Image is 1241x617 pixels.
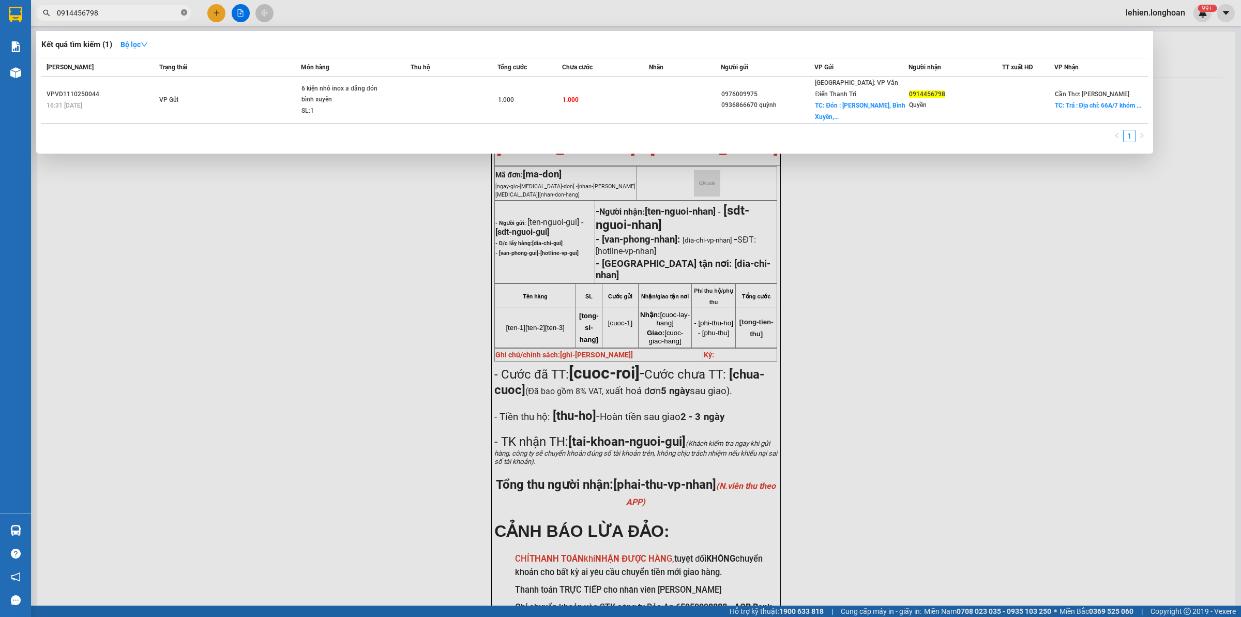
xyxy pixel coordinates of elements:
[301,106,379,117] div: SL: 1
[1055,102,1142,109] span: TC: Trả : Địa chỉ: 66A/7 khóm ...
[41,39,112,50] h3: Kết quả tìm kiếm ( 1 )
[1136,130,1148,142] li: Next Page
[181,9,187,16] span: close-circle
[1002,64,1033,71] span: TT xuất HĐ
[909,91,945,98] span: 0914456798
[1111,130,1123,142] li: Previous Page
[1055,91,1129,98] span: Cần Thơ: [PERSON_NAME]
[301,83,379,106] div: 6 kiện nhỏ inox a đăng đón bình xuyên
[10,41,21,52] img: solution-icon
[47,64,94,71] span: [PERSON_NAME]
[112,36,156,53] button: Bộ lọcdown
[120,40,148,49] strong: Bộ lọc
[141,41,148,48] span: down
[411,64,430,71] span: Thu hộ
[721,89,814,100] div: 0976009975
[814,64,834,71] span: VP Gửi
[1139,132,1145,139] span: right
[562,64,593,71] span: Chưa cước
[721,100,814,111] div: 0936866670 quỳnh
[181,8,187,18] span: close-circle
[563,96,579,103] span: 1.000
[815,79,898,98] span: [GEOGRAPHIC_DATA]: VP Văn Điển Thanh Trì
[815,102,905,121] span: TC: Đón : [PERSON_NAME], Bình Xuyên,...
[47,102,82,109] span: 16:31 [DATE]
[57,7,179,19] input: Tìm tên, số ĐT hoặc mã đơn
[498,96,514,103] span: 1.000
[10,67,21,78] img: warehouse-icon
[1054,64,1079,71] span: VP Nhận
[43,9,50,17] span: search
[1124,130,1135,142] a: 1
[11,549,21,559] span: question-circle
[909,64,941,71] span: Người nhận
[47,89,156,100] div: VPVD1110250044
[9,7,22,22] img: logo-vxr
[909,100,1002,111] div: Quyền
[10,525,21,536] img: warehouse-icon
[497,64,527,71] span: Tổng cước
[721,64,748,71] span: Người gửi
[11,595,21,605] span: message
[1114,132,1120,139] span: left
[649,64,663,71] span: Nhãn
[159,96,178,103] span: VP Gửi
[1136,130,1148,142] button: right
[159,64,187,71] span: Trạng thái
[301,64,329,71] span: Món hàng
[11,572,21,582] span: notification
[1111,130,1123,142] button: left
